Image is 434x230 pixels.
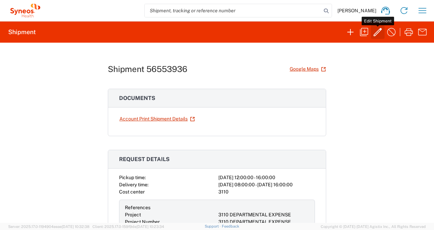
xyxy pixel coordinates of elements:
h2: Shipment [8,28,36,36]
input: Shipment, tracking or reference number [145,4,321,17]
span: [PERSON_NAME] [337,8,376,14]
div: Project [125,211,216,218]
a: Support [205,224,222,228]
a: Google Maps [289,63,326,75]
div: [DATE] 08:00:00 - [DATE] 16:00:00 [218,181,315,188]
span: [DATE] 10:23:34 [136,225,164,229]
span: Cost center [119,189,145,195]
a: Account Print Shipment Details [119,113,195,125]
div: Project Number [125,218,216,226]
span: Pickup time: [119,175,146,180]
h1: Shipment 56553936 [108,64,187,74]
span: [DATE] 10:32:38 [62,225,89,229]
span: Documents [119,95,155,101]
span: Server: 2025.17.0-1194904eeae [8,225,89,229]
span: Copyright © [DATE]-[DATE] Agistix Inc., All Rights Reserved [321,224,426,230]
div: 3110 [218,188,315,196]
span: Delivery time: [119,182,148,187]
a: Feedback [222,224,239,228]
div: 3110 DEPARTMENTAL EXPENSE [218,211,309,218]
div: 3110 DEPARTMENTAL EXPENSE [218,218,309,226]
span: Client: 2025.17.0-159f9de [92,225,164,229]
div: [DATE] 12:00:00 - 16:00:00 [218,174,315,181]
span: Request details [119,156,170,162]
span: References [125,205,150,210]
